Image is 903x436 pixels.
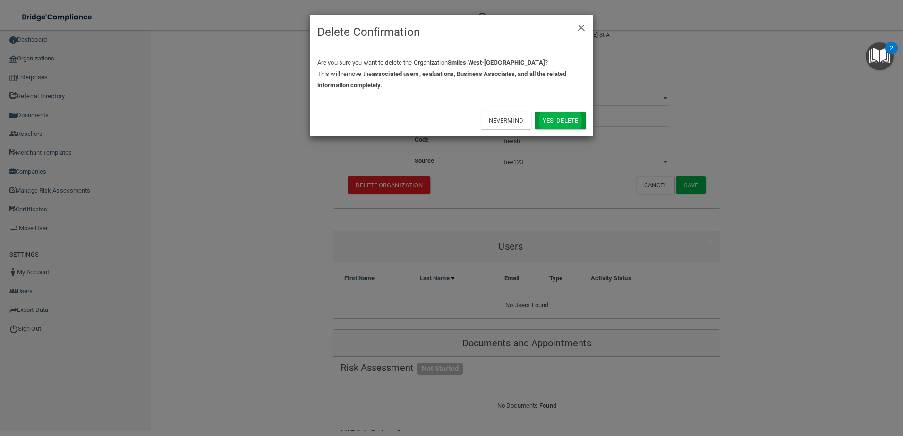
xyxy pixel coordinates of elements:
p: Are you sure you want to delete the Organization ? This will remove the [317,57,586,91]
span: × [577,17,586,36]
div: 2 [890,48,893,60]
button: Nevermind [481,112,531,129]
button: Open Resource Center, 2 new notifications [866,42,894,70]
b: associated users, evaluations, Business Associates, and all the related information completely. [317,70,566,89]
h4: Delete Confirmation [317,22,586,42]
button: Yes, delete [535,112,586,129]
strong: Smiles West-[GEOGRAPHIC_DATA] [448,59,545,66]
